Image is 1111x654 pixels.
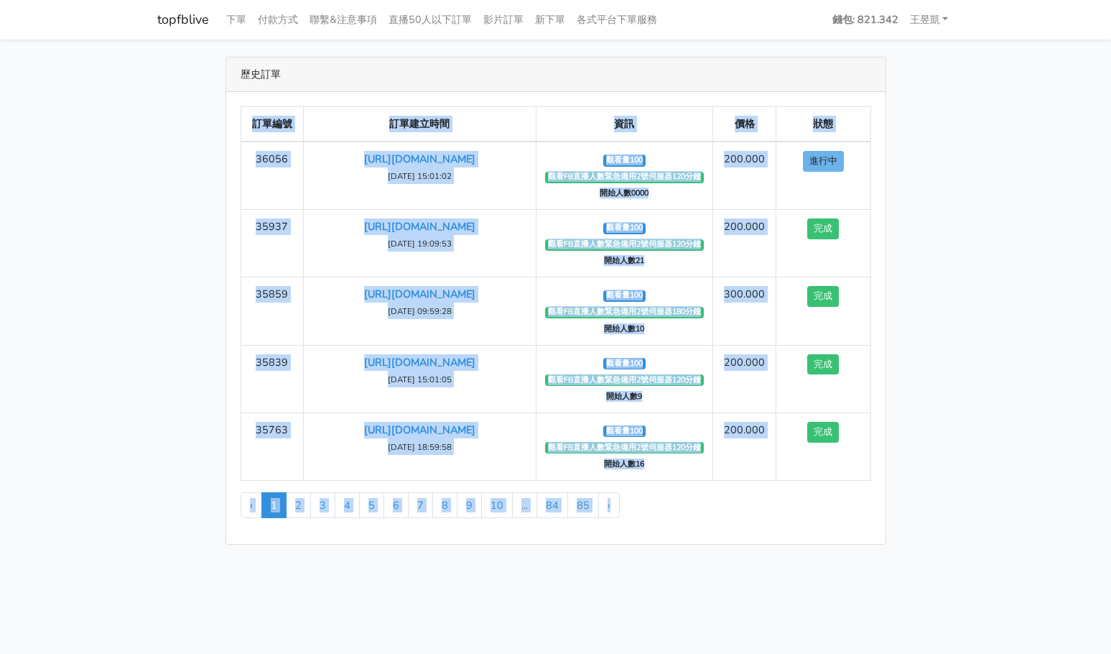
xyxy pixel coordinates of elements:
[457,492,482,518] a: 9
[603,425,646,437] span: 觀看量100
[603,290,646,302] span: 觀看量100
[481,492,513,518] a: 10
[713,345,776,413] td: 200.000
[286,492,311,518] a: 2
[388,305,452,317] small: [DATE] 09:59:28
[713,142,776,210] td: 200.000
[157,6,209,34] a: topfblive
[713,277,776,345] td: 300.000
[241,142,304,210] td: 36056
[478,6,529,34] a: 影片訂單
[807,354,839,375] button: 完成
[304,6,383,34] a: 聯繫&注意事項
[364,152,475,166] a: [URL][DOMAIN_NAME]
[545,239,705,251] span: 觀看FB直播人數緊急備用2號伺服器120分鐘
[545,307,705,318] span: 觀看FB直播人數緊急備用2號伺服器180分鐘
[261,492,287,518] span: 1
[567,492,599,518] a: 85
[529,6,571,34] a: 新下單
[432,492,457,518] a: 8
[603,391,646,402] span: 開始人數9
[603,155,646,166] span: 觀看量100
[364,219,475,234] a: [URL][DOMAIN_NAME]
[601,459,648,470] span: 開始人數16
[713,107,776,142] th: 價格
[310,492,335,518] a: 3
[545,172,705,183] span: 觀看FB直播人數緊急備用2號伺服器120分鐘
[364,423,475,437] a: [URL][DOMAIN_NAME]
[388,441,452,453] small: [DATE] 18:59:58
[807,286,839,307] button: 完成
[364,287,475,301] a: [URL][DOMAIN_NAME]
[598,492,620,518] a: Next »
[807,218,839,239] button: 完成
[776,107,870,142] th: 狀態
[252,6,304,34] a: 付款方式
[603,223,646,234] span: 觀看量100
[827,6,904,34] a: 錢包: 821.342
[359,492,384,518] a: 5
[241,492,262,518] li: « Previous
[904,6,954,34] a: 王昱凱
[713,210,776,277] td: 200.000
[713,413,776,480] td: 200.000
[226,57,885,92] div: 歷史訂單
[408,492,433,518] a: 7
[603,358,646,369] span: 觀看量100
[545,442,705,453] span: 觀看FB直播人數緊急備用2號伺服器120分鐘
[241,413,304,480] td: 35763
[220,6,252,34] a: 下單
[335,492,360,518] a: 4
[597,188,652,200] span: 開始人數0000
[601,323,648,335] span: 開始人數10
[388,170,452,182] small: [DATE] 15:01:02
[545,374,705,386] span: 觀看FB直播人數緊急備用2號伺服器120分鐘
[807,422,839,443] button: 完成
[383,6,478,34] a: 直播50人以下訂單
[241,107,304,142] th: 訂單編號
[571,6,663,34] a: 各式平台下單服務
[241,345,304,413] td: 35839
[383,492,409,518] a: 6
[803,151,844,172] button: 進行中
[832,12,898,27] strong: 錢包: 821.342
[241,277,304,345] td: 35859
[241,210,304,277] td: 35937
[304,107,536,142] th: 訂單建立時間
[388,374,452,385] small: [DATE] 15:01:05
[388,238,452,249] small: [DATE] 19:09:53
[536,492,568,518] a: 84
[364,355,475,369] a: [URL][DOMAIN_NAME]
[601,256,648,267] span: 開始人數21
[536,107,713,142] th: 資訊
